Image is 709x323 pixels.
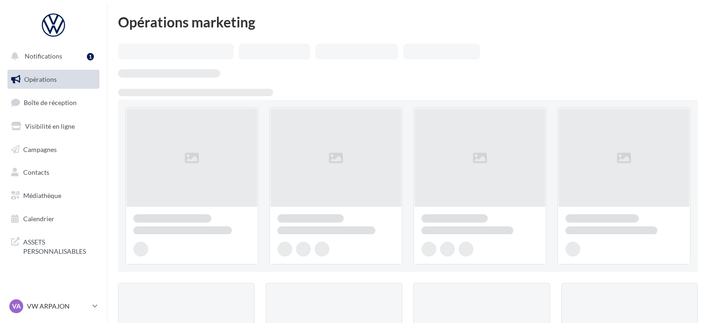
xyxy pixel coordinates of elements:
[23,236,96,256] span: ASSETS PERSONNALISABLES
[6,140,101,159] a: Campagnes
[6,186,101,205] a: Médiathèque
[24,75,57,83] span: Opérations
[23,168,49,176] span: Contacts
[25,122,75,130] span: Visibilité en ligne
[7,297,99,315] a: VA VW ARPAJON
[118,15,698,29] div: Opérations marketing
[6,46,98,66] button: Notifications 1
[87,53,94,60] div: 1
[23,215,54,223] span: Calendrier
[6,232,101,259] a: ASSETS PERSONNALISABLES
[23,191,61,199] span: Médiathèque
[25,52,62,60] span: Notifications
[6,70,101,89] a: Opérations
[12,302,21,311] span: VA
[6,117,101,136] a: Visibilité en ligne
[23,145,57,153] span: Campagnes
[6,163,101,182] a: Contacts
[6,209,101,229] a: Calendrier
[24,99,77,106] span: Boîte de réception
[27,302,89,311] p: VW ARPAJON
[6,92,101,112] a: Boîte de réception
